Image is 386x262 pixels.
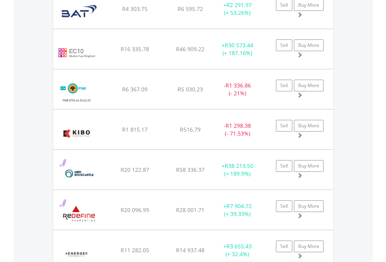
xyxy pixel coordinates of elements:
span: R7 904.72 [226,202,252,210]
div: + (+ 32.4%) [213,242,262,258]
img: EQU.ZA.KBO.png [57,119,96,147]
span: R1 298.38 [226,122,251,129]
span: R20 096.99 [121,206,149,214]
a: Buy More [294,200,324,212]
img: EQU.ZA.LLETNC.png [57,79,96,107]
span: R5 030.23 [178,86,203,93]
a: Buy More [294,120,324,132]
span: R2 291.97 [226,1,252,9]
span: R30 573.44 [225,41,253,49]
span: R516.79 [180,126,201,133]
span: R58 336.37 [176,166,205,173]
span: R14 937.48 [176,246,205,254]
span: R11 282.05 [121,246,149,254]
img: EC10.EC.EC10.png [57,39,96,67]
span: R1 336.86 [226,82,251,89]
a: Sell [276,160,292,172]
span: R4 303.75 [122,5,148,12]
span: R6 367.09 [122,86,148,93]
div: + (+ 189.9%) [213,162,262,178]
a: Buy More [294,160,324,172]
a: Sell [276,200,292,212]
div: + (+ 39.33%) [213,202,262,218]
img: EQU.ZA.RDF.png [57,200,101,228]
span: R16 335.78 [121,45,149,53]
span: R38 213.50 [225,162,253,169]
a: Sell [276,39,292,51]
span: R6 595.72 [178,5,203,12]
span: R3 655.43 [226,242,252,250]
a: Sell [276,241,292,252]
span: R46 909.22 [176,45,205,53]
span: R20 122.87 [121,166,149,173]
a: Sell [276,80,292,91]
span: R28 001.71 [176,206,205,214]
a: Buy More [294,80,324,91]
a: Buy More [294,241,324,252]
img: EQU.ZA.NRP.png [57,160,101,187]
div: - (- 21%) [213,82,262,97]
a: Buy More [294,39,324,51]
div: - (- 71.53%) [213,122,262,137]
a: Sell [276,120,292,132]
div: + (+ 187.16%) [213,41,262,57]
div: + (+ 53.26%) [213,1,262,17]
span: R1 815.17 [122,126,148,133]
